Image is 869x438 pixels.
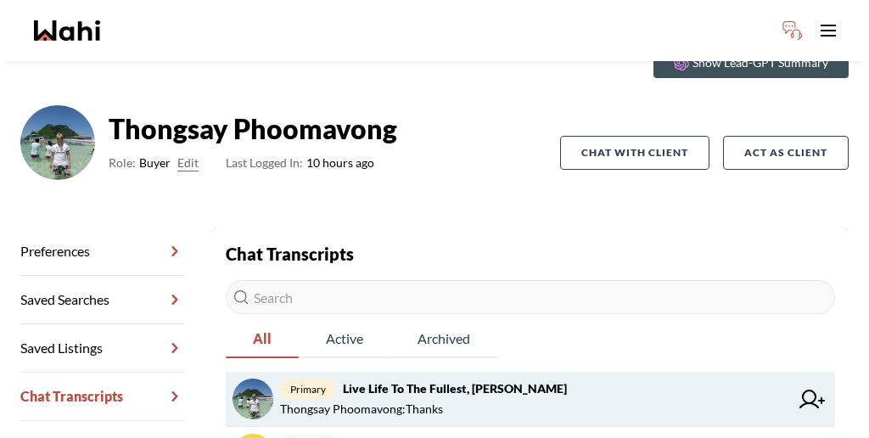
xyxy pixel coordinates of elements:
span: All [226,321,299,357]
a: Saved Listings [20,324,185,373]
span: Active [299,321,390,357]
p: Show Lead-GPT Summary [692,54,828,71]
img: chat avatar [233,379,273,419]
button: Show Lead-GPT Summary [653,48,849,78]
button: Edit [177,153,199,173]
strong: Chat Transcripts [226,244,354,264]
button: Act as Client [723,136,849,170]
span: primary [280,379,336,399]
button: Toggle open navigation menu [811,14,845,48]
input: Search [226,280,835,314]
button: All [226,321,299,358]
strong: Live life To the fullest, [PERSON_NAME] [343,381,567,396]
span: Thongsay Phoomavong : Thanks [280,399,443,419]
button: Active [299,321,390,358]
span: Last Logged In: [226,155,303,170]
a: Saved Searches [20,276,185,324]
span: 10 hours ago [226,153,374,173]
span: Buyer [139,153,171,173]
a: primaryLive life To the fullest, [PERSON_NAME]Thongsay Phoomavong:Thanks [226,372,835,427]
a: Wahi homepage [34,20,100,41]
strong: Thongsay Phoomavong [109,112,397,146]
span: Archived [390,321,497,357]
a: Preferences [20,227,185,276]
button: Chat with client [560,136,709,170]
img: ACg8ocLJ2TcQ_oTrXKqD3Q3qOy9keWiBqFaILvvGgFhyc8ZNOM3L7VUq=s96-c [20,105,95,180]
a: Chat Transcripts [20,373,185,421]
span: Role: [109,153,136,173]
button: Archived [390,321,497,358]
